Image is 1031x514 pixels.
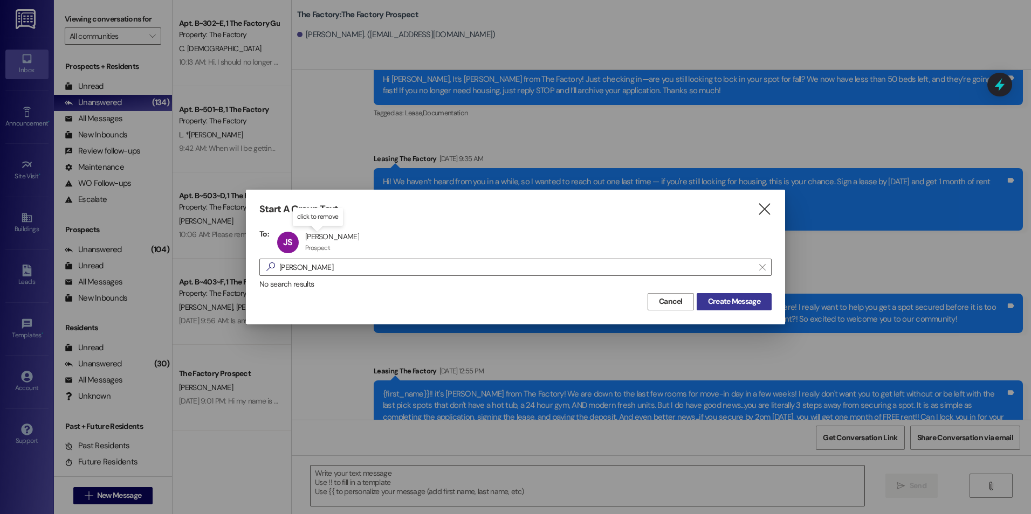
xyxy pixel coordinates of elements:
[262,261,279,273] i: 
[708,296,760,307] span: Create Message
[259,203,338,216] h3: Start A Group Text
[297,212,339,221] p: click to remove
[259,229,269,239] h3: To:
[697,293,772,310] button: Create Message
[659,296,683,307] span: Cancel
[648,293,694,310] button: Cancel
[305,232,359,241] div: [PERSON_NAME]
[283,237,292,248] span: JS
[754,259,771,275] button: Clear text
[759,263,765,272] i: 
[259,279,772,290] div: No search results
[279,260,754,275] input: Search for any contact or apartment
[305,244,330,252] div: Prospect
[757,204,772,215] i: 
